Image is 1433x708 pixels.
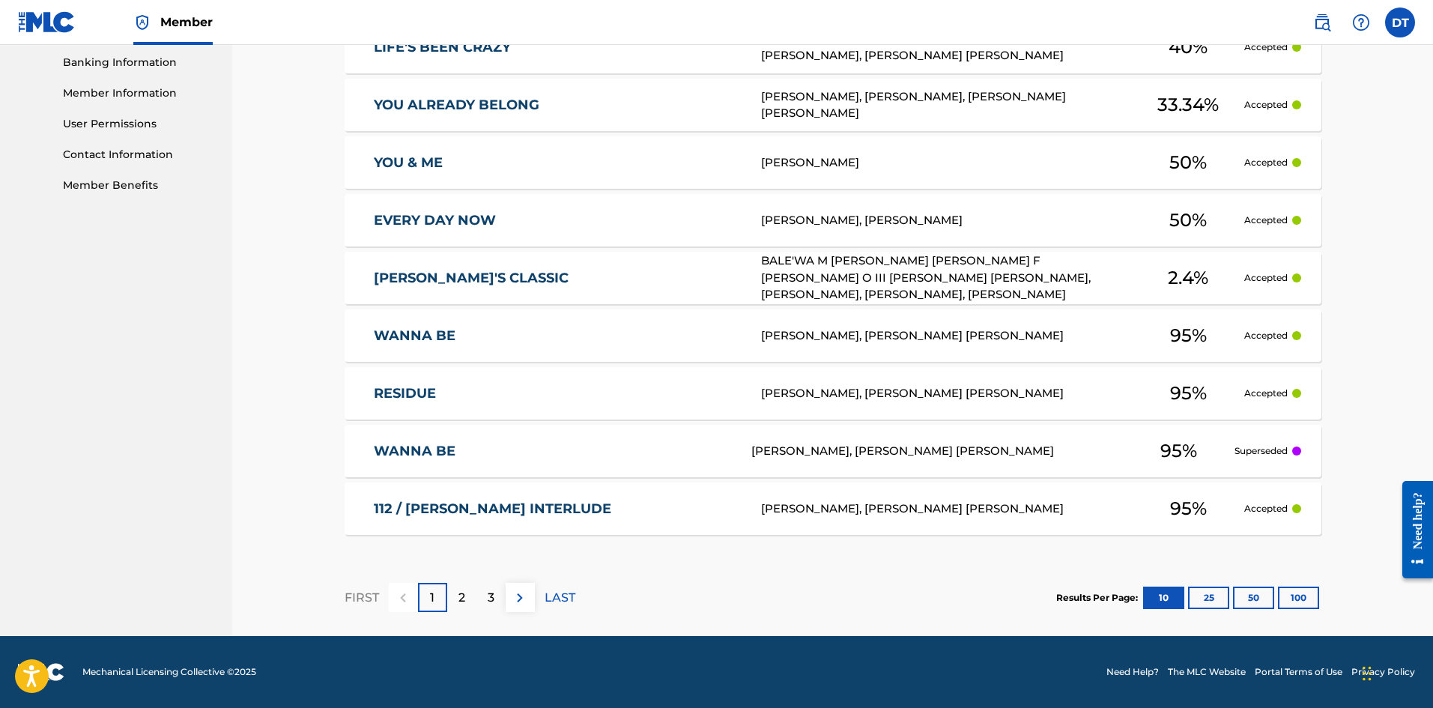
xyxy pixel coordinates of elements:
a: EVERY DAY NOW [374,212,741,229]
p: Accepted [1244,387,1288,400]
a: [PERSON_NAME]'S CLASSIC [374,270,741,287]
div: [PERSON_NAME], [PERSON_NAME] [PERSON_NAME] [751,443,1123,460]
p: 3 [488,589,494,607]
a: The MLC Website [1168,665,1246,679]
p: 2 [458,589,465,607]
span: 95 % [1170,322,1207,349]
a: Contact Information [63,147,214,163]
span: 33.34 % [1157,91,1219,118]
a: Privacy Policy [1351,665,1415,679]
p: FIRST [345,589,379,607]
a: Need Help? [1106,665,1159,679]
a: Public Search [1307,7,1337,37]
a: User Permissions [63,116,214,132]
p: Accepted [1244,329,1288,342]
button: 100 [1278,587,1319,609]
div: [PERSON_NAME], [PERSON_NAME] [761,212,1133,229]
img: search [1313,13,1331,31]
p: Accepted [1244,271,1288,285]
img: right [511,589,529,607]
button: 50 [1233,587,1274,609]
a: LIFE'S BEEN CRAZY [374,39,741,56]
a: RESIDUE [374,385,741,402]
a: Banking Information [63,55,214,70]
iframe: Resource Center [1391,470,1433,590]
a: YOU ALREADY BELONG [374,97,741,114]
span: Member [160,13,213,31]
img: logo [18,663,64,681]
div: BALE'WA M [PERSON_NAME] [PERSON_NAME] F [PERSON_NAME] O III [PERSON_NAME] [PERSON_NAME], [PERSON_... [761,252,1133,303]
a: 112 / [PERSON_NAME] INTERLUDE [374,500,741,518]
p: Results Per Page: [1056,591,1142,605]
button: 10 [1143,587,1184,609]
span: 40 % [1169,34,1208,61]
a: Member Benefits [63,178,214,193]
p: Accepted [1244,214,1288,227]
p: Accepted [1244,156,1288,169]
div: [PERSON_NAME], [PERSON_NAME] [PERSON_NAME] [761,385,1133,402]
p: LAST [545,589,575,607]
div: [PERSON_NAME], [PERSON_NAME], [PERSON_NAME] [PERSON_NAME] [761,88,1133,122]
img: help [1352,13,1370,31]
a: WANNA BE [374,327,741,345]
a: WANNA BE [374,443,731,460]
div: [PERSON_NAME], [PERSON_NAME] [PERSON_NAME] [761,500,1133,518]
span: 95 % [1170,495,1207,522]
div: [PERSON_NAME], [PERSON_NAME] [PERSON_NAME] [761,327,1133,345]
span: 95 % [1170,380,1207,407]
div: [PERSON_NAME] [761,154,1133,172]
div: Help [1346,7,1376,37]
p: Accepted [1244,40,1288,54]
p: 1 [430,589,434,607]
div: User Menu [1385,7,1415,37]
div: [PERSON_NAME], [PERSON_NAME], [PERSON_NAME] [PERSON_NAME], [PERSON_NAME] [PERSON_NAME] [761,31,1133,64]
img: MLC Logo [18,11,76,33]
a: Member Information [63,85,214,101]
img: Top Rightsholder [133,13,151,31]
p: Accepted [1244,502,1288,515]
button: 25 [1188,587,1229,609]
span: 95 % [1160,438,1197,465]
span: 50 % [1169,207,1207,234]
span: 50 % [1169,149,1207,176]
div: Drag [1363,651,1372,696]
span: Mechanical Licensing Collective © 2025 [82,665,256,679]
a: YOU & ME [374,154,741,172]
iframe: Chat Widget [1358,636,1433,708]
span: 2.4 % [1168,264,1208,291]
p: Superseded [1234,444,1288,458]
p: Accepted [1244,98,1288,112]
a: Portal Terms of Use [1255,665,1342,679]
